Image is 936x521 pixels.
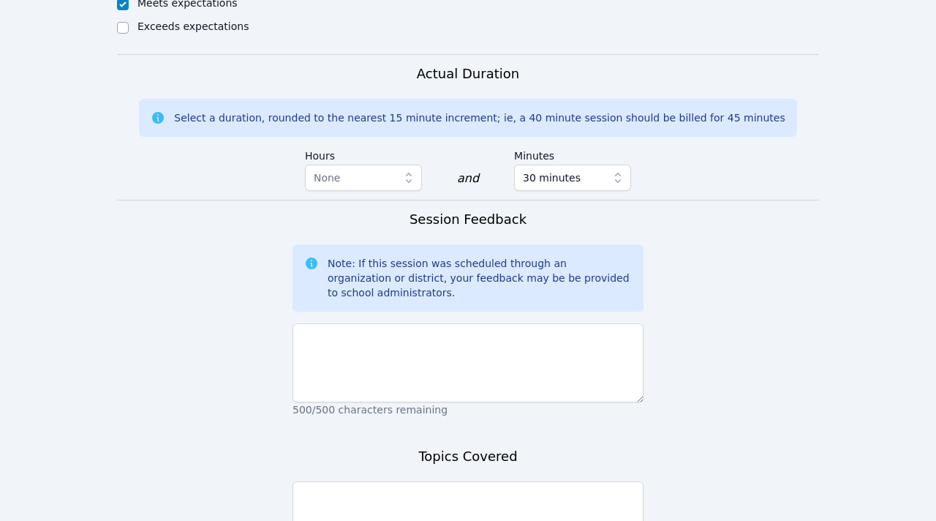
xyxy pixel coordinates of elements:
div: Select a duration, rounded to the nearest 15 minute increment; ie, a 40 minute session should be ... [174,110,785,125]
h3: Session Feedback [409,209,526,230]
div: and [457,170,479,187]
label: Minutes [514,143,631,165]
span: None [314,172,341,184]
label: Exceeds expectations [137,20,249,32]
div: Note: If this session was scheduled through an organization or district, your feedback may be be ... [328,256,632,300]
button: 30 minutes [514,165,631,191]
label: Hours [305,143,422,165]
button: None [305,165,422,191]
h3: Topics Covered [418,446,517,467]
span: 30 minutes [523,169,581,187]
h3: Actual Duration [417,64,519,84]
p: 500/500 characters remaining [292,402,643,417]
